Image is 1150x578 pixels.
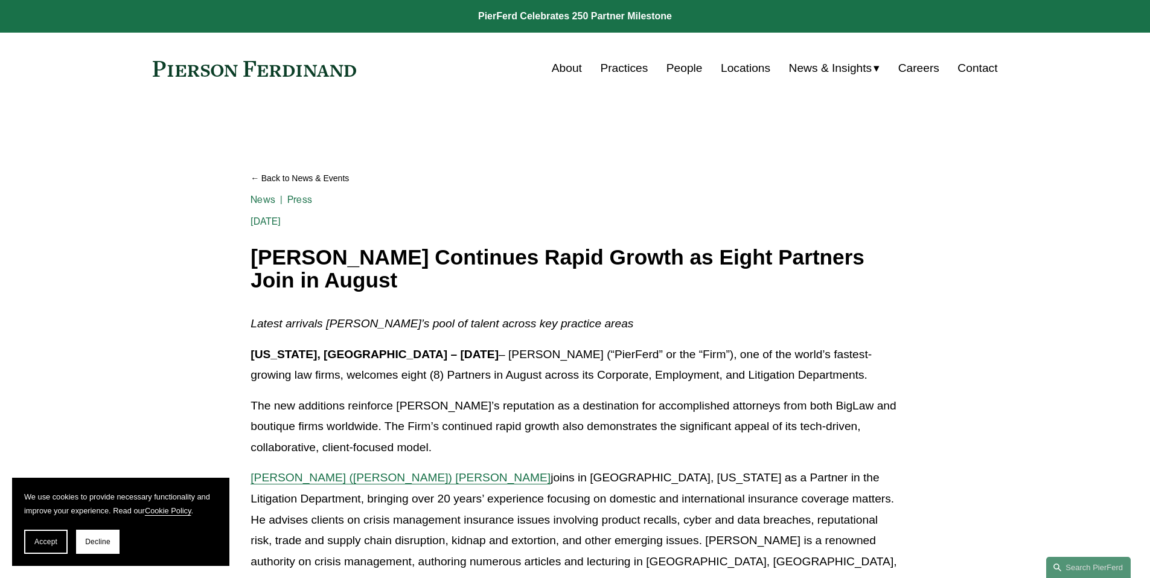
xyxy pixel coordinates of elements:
[24,490,217,518] p: We use cookies to provide necessary functionality and improve your experience. Read our .
[24,530,68,554] button: Accept
[12,478,229,566] section: Cookie banner
[789,58,872,79] span: News & Insights
[666,57,703,80] a: People
[251,246,899,292] h1: [PERSON_NAME] Continues Rapid Growth as Eight Partners Join in August
[251,348,499,361] strong: [US_STATE], [GEOGRAPHIC_DATA] – [DATE]
[552,57,582,80] a: About
[251,396,899,458] p: The new additions reinforce [PERSON_NAME]’s reputation as a destination for accomplished attorney...
[251,216,281,227] span: [DATE]
[251,317,633,330] em: Latest arrivals [PERSON_NAME]’s pool of talent across key practice areas
[251,471,551,484] a: [PERSON_NAME] ([PERSON_NAME]) [PERSON_NAME]
[898,57,939,80] a: Careers
[251,344,899,386] p: – [PERSON_NAME] (“PierFerd” or the “Firm”), one of the world’s fastest-growing law firms, welcome...
[34,538,57,546] span: Accept
[145,506,191,515] a: Cookie Policy
[251,168,899,189] a: Back to News & Events
[600,57,648,80] a: Practices
[721,57,770,80] a: Locations
[957,57,997,80] a: Contact
[251,194,275,205] a: News
[287,194,312,205] a: Press
[85,538,110,546] span: Decline
[789,57,880,80] a: folder dropdown
[76,530,120,554] button: Decline
[1046,557,1131,578] a: Search this site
